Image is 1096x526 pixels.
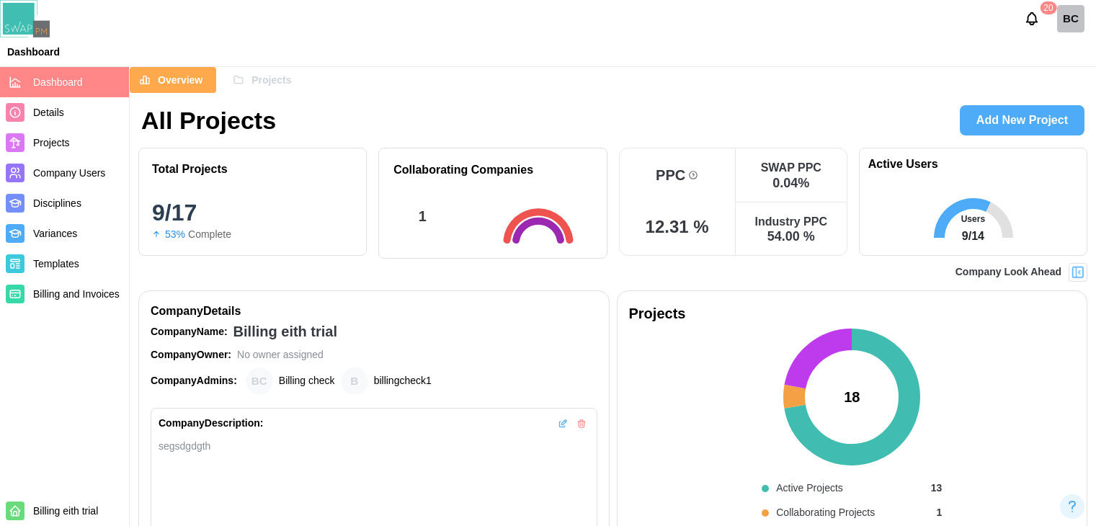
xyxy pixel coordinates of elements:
[33,107,64,118] span: Details
[279,373,335,389] div: Billing check
[955,264,1061,280] div: Company Look Ahead
[776,505,875,521] div: Collaborating Projects
[33,137,70,148] span: Projects
[960,105,1084,135] a: Add New Project
[976,106,1068,135] span: Add New Project
[1040,1,1056,14] div: 20
[151,324,228,340] div: Company Name:
[151,349,231,360] strong: Company Owner:
[141,104,276,136] h1: All Projects
[656,168,685,182] div: PPC
[159,416,263,432] div: Company Description:
[33,167,105,179] span: Company Users
[223,67,305,93] button: Projects
[33,505,98,517] span: Billing eith trial
[755,215,827,228] div: Industry PPC
[151,303,597,321] div: Company Details
[374,373,432,389] div: billingcheck1
[419,205,427,228] div: 1
[772,177,809,190] div: 0.04 %
[393,163,533,178] h1: Collaborating Companies
[233,321,337,343] div: Billing eith trial
[629,303,1076,325] div: Projects
[188,227,231,243] div: Complete
[1057,5,1084,32] div: BC
[931,481,943,496] div: 13
[776,481,843,496] div: Active Projects
[844,386,860,409] div: 18
[158,68,202,92] span: Overview
[1020,6,1044,31] button: Notifications
[159,439,589,454] div: segsdgdgth
[151,375,237,386] strong: Company Admins:
[33,228,77,239] span: Variances
[246,367,273,395] div: Billing check
[341,367,368,395] div: billingcheck1
[761,161,821,174] div: SWAP PPC
[33,197,81,209] span: Disciplines
[936,505,942,521] div: 1
[152,162,228,176] div: Total Projects
[1071,265,1085,280] img: Project Look Ahead Button
[152,201,353,224] div: 9/17
[237,347,324,363] div: No owner assigned
[33,258,79,269] span: Templates
[130,67,216,93] button: Overview
[33,76,83,88] span: Dashboard
[251,68,291,92] span: Projects
[7,47,60,57] div: Dashboard
[33,288,120,300] span: Billing and Invoices
[646,218,709,236] div: 12.31 %
[165,227,185,243] div: 53%
[767,230,815,243] div: 54.00 %
[1057,5,1084,32] a: Billing check
[868,157,938,172] h1: Active Users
